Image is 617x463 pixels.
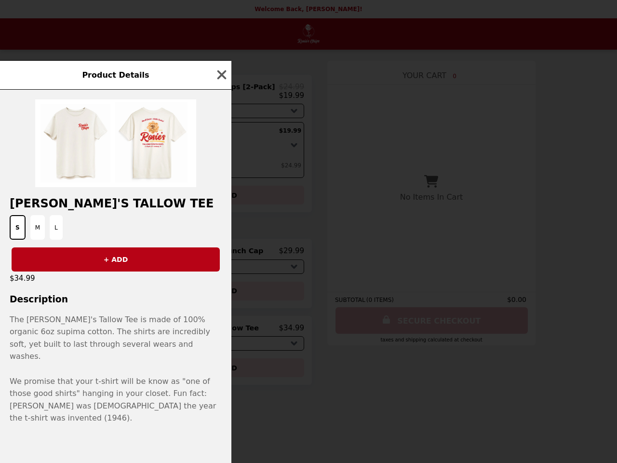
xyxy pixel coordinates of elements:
p: The [PERSON_NAME]'s Tallow Tee is made of 100% organic 6oz supima cotton. The shirts are incredib... [10,313,222,424]
button: S [10,215,26,240]
button: L [50,215,63,240]
button: M [30,215,45,240]
span: Product Details [82,70,149,80]
img: S [35,99,196,187]
button: + ADD [12,247,220,272]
